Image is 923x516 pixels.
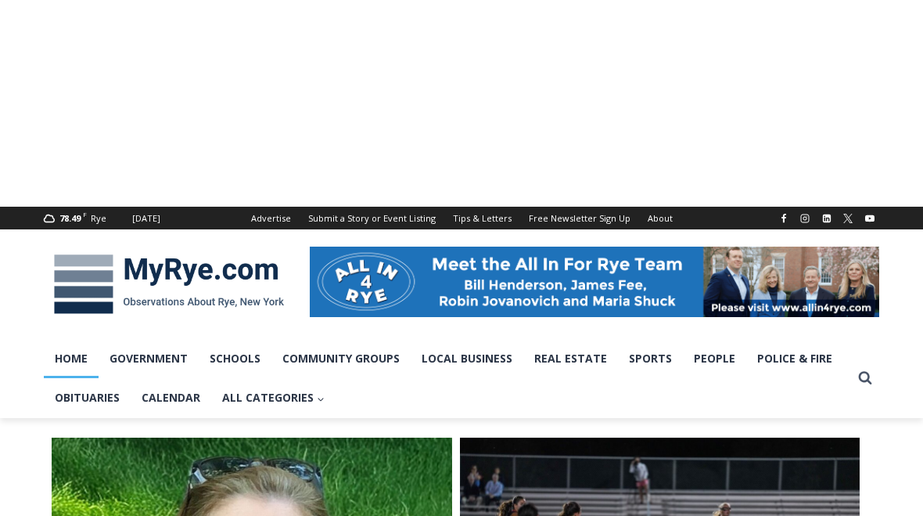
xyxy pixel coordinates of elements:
[817,209,836,228] a: Linkedin
[271,339,411,378] a: Community Groups
[520,207,639,229] a: Free Newsletter Sign Up
[310,247,879,317] img: All in for Rye
[242,207,681,229] nav: Secondary Navigation
[132,211,160,226] div: [DATE]
[411,339,523,378] a: Local Business
[211,378,336,417] a: All Categories
[839,209,857,228] a: X
[131,378,211,417] a: Calendar
[99,339,199,378] a: Government
[242,207,300,229] a: Advertise
[59,212,81,224] span: 78.49
[618,339,683,378] a: Sports
[746,339,843,378] a: Police & Fire
[199,339,271,378] a: Schools
[44,378,131,417] a: Obituaries
[851,364,879,392] button: View Search Form
[860,209,879,228] a: YouTube
[300,207,444,229] a: Submit a Story or Event Listing
[683,339,746,378] a: People
[83,210,87,218] span: F
[91,211,106,226] div: Rye
[796,209,814,228] a: Instagram
[44,339,99,378] a: Home
[222,389,325,406] span: All Categories
[44,339,851,418] nav: Primary Navigation
[44,244,294,325] img: MyRye.com
[444,207,520,229] a: Tips & Letters
[639,207,681,229] a: About
[523,339,618,378] a: Real Estate
[774,209,793,228] a: Facebook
